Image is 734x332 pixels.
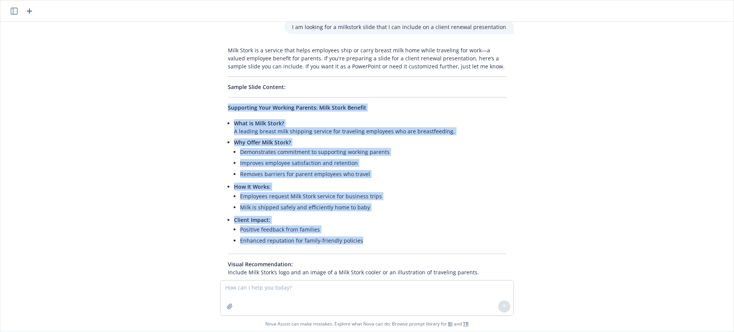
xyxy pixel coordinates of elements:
p: Include Milk Stork’s logo and an image of a Milk Stork cooler or an illustration of traveling par... [228,260,506,276]
p: A leading breast milk shipping service for traveling employees who are breastfeeding. [234,119,506,135]
span: How It Works: [234,183,271,190]
li: Removes barriers for parent employees who travel [240,168,506,180]
li: Demonstrates commitment to supporting working parents [240,146,506,157]
p: Milk Stork is a service that helps employees ship or carry breast milk home while traveling for w... [228,46,506,70]
span: Why Offer Milk Stork? [234,139,291,146]
span: Client Impact: [234,216,270,223]
p: I am looking for a milkstork slide that I can include on a client renewal presentation [292,23,506,31]
li: Positive feedback from families [240,224,506,235]
li: Employees request Milk Stork service for business trips [240,191,506,202]
li: Enhanced reputation for family-friendly policies [240,235,506,246]
span: Supporting Your Working Parents: Milk Stork Benefit [228,104,366,111]
a: TR [463,321,469,327]
li: Improves employee satisfaction and retention [240,157,506,168]
span: Visual Recommendation: [228,261,293,268]
span: What is Milk Stork? [234,120,284,127]
span: Sample Slide Content: [228,83,286,91]
li: Milk is shipped safely and efficiently home to baby [240,202,506,213]
a: BI [448,321,453,327]
span: Nova Assist can make mistakes. Explore what Nova can do: Browse prompt library for and [3,316,731,332]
